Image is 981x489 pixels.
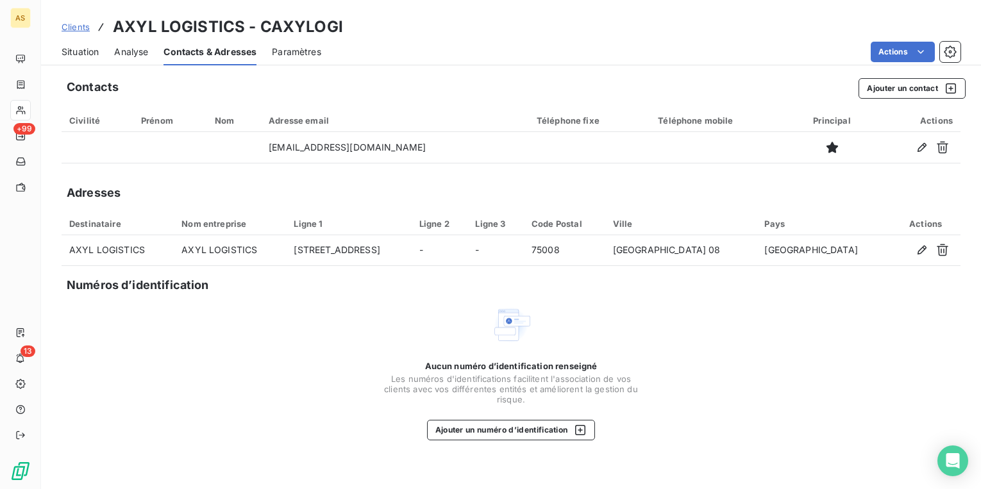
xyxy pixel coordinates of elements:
[286,235,411,266] td: [STREET_ADDRESS]
[62,235,174,266] td: AXYL LOGISTICS
[113,15,343,38] h3: AXYL LOGISTICS - CAXYLOGI
[272,46,321,58] span: Paramètres
[658,115,783,126] div: Téléphone mobile
[141,115,199,126] div: Prénom
[537,115,642,126] div: Téléphone fixe
[427,420,596,440] button: Ajouter un numéro d’identification
[871,42,935,62] button: Actions
[467,235,524,266] td: -
[174,235,286,266] td: AXYL LOGISTICS
[215,115,253,126] div: Nom
[67,276,209,294] h5: Numéros d’identification
[383,374,639,404] span: Les numéros d'identifications facilitent l'association de vos clients avec vos différentes entité...
[294,219,403,229] div: Ligne 1
[419,219,460,229] div: Ligne 2
[880,115,953,126] div: Actions
[62,22,90,32] span: Clients
[67,184,121,202] h5: Adresses
[69,219,166,229] div: Destinataire
[425,361,598,371] span: Aucun numéro d’identification renseigné
[937,445,968,476] div: Open Intercom Messenger
[613,219,750,229] div: Ville
[163,46,256,58] span: Contacts & Adresses
[532,219,598,229] div: Code Postal
[181,219,278,229] div: Nom entreprise
[21,345,35,357] span: 13
[62,21,90,33] a: Clients
[491,304,532,345] img: Empty state
[757,235,891,266] td: [GEOGRAPHIC_DATA]
[475,219,516,229] div: Ligne 3
[13,123,35,135] span: +99
[898,219,953,229] div: Actions
[859,78,966,99] button: Ajouter un contact
[10,461,31,481] img: Logo LeanPay
[412,235,468,266] td: -
[10,8,31,28] div: AS
[114,46,148,58] span: Analyse
[69,115,126,126] div: Civilité
[62,46,99,58] span: Situation
[67,78,119,96] h5: Contacts
[269,115,521,126] div: Adresse email
[764,219,883,229] div: Pays
[799,115,866,126] div: Principal
[524,235,605,266] td: 75008
[605,235,757,266] td: [GEOGRAPHIC_DATA] 08
[261,132,529,163] td: [EMAIL_ADDRESS][DOMAIN_NAME]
